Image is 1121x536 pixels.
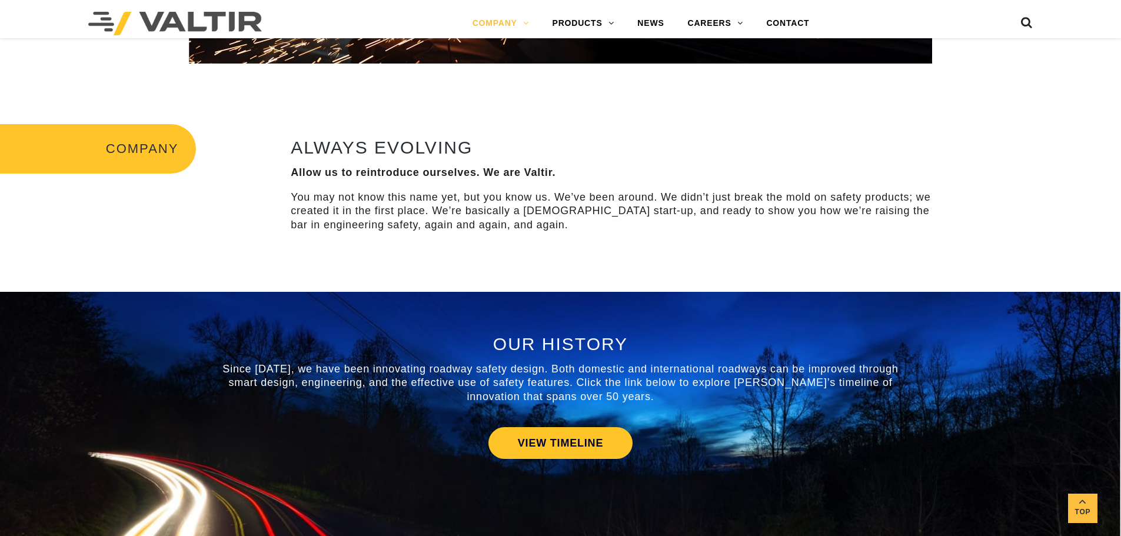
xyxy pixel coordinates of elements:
[626,12,676,35] a: NEWS
[488,427,633,459] a: VIEW TIMELINE
[88,12,262,35] img: Valtir
[461,12,541,35] a: COMPANY
[291,191,942,232] p: You may not know this name yet, but you know us. We’ve been around. We didn’t just break the mold...
[541,12,626,35] a: PRODUCTS
[493,334,628,354] span: OUR HISTORY
[676,12,755,35] a: CAREERS
[1068,505,1097,519] span: Top
[754,12,821,35] a: CONTACT
[222,363,898,402] span: Since [DATE], we have been innovating roadway safety design. Both domestic and international road...
[291,138,942,157] h2: ALWAYS EVOLVING
[291,167,555,178] strong: Allow us to reintroduce ourselves. We are Valtir.
[1068,494,1097,523] a: Top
